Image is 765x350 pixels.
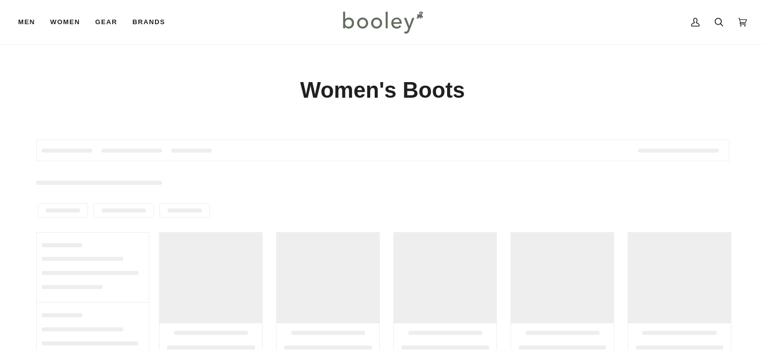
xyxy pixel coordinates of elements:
[95,17,117,27] span: Gear
[18,17,35,27] span: Men
[36,77,729,104] h1: Women's Boots
[338,8,427,37] img: Booley
[50,17,80,27] span: Women
[132,17,165,27] span: Brands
